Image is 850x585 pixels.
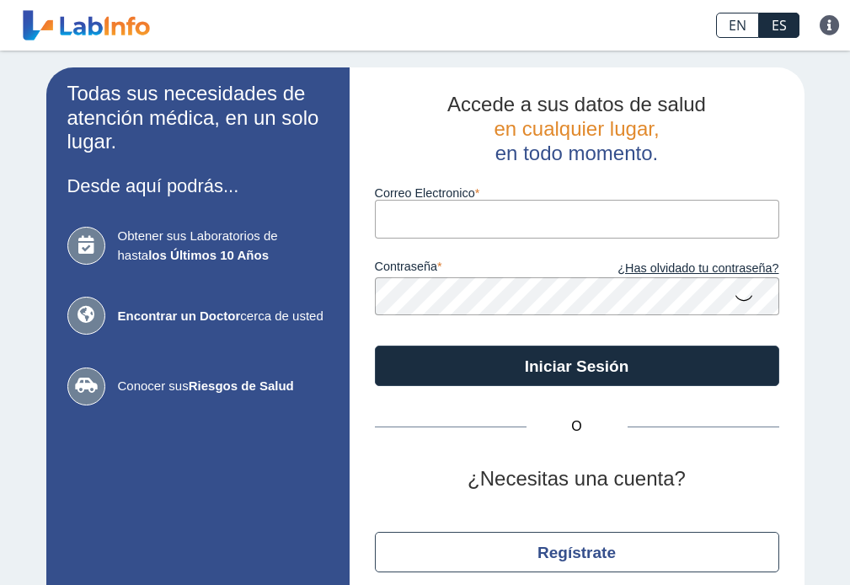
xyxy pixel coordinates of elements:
label: contraseña [375,260,577,278]
a: ES [759,13,799,38]
h3: Desde aquí podrás... [67,175,329,196]
h2: ¿Necesitas una cuenta? [375,467,779,491]
span: en cualquier lugar, [494,117,659,140]
b: Riesgos de Salud [189,378,294,393]
span: Obtener sus Laboratorios de hasta [118,227,329,265]
a: EN [716,13,759,38]
label: Correo Electronico [375,186,779,200]
button: Iniciar Sesión [375,346,779,386]
span: en todo momento. [495,142,658,164]
b: Encontrar un Doctor [118,309,241,323]
span: cerca de usted [118,307,329,326]
span: Conocer sus [118,377,329,396]
b: los Últimos 10 Años [148,248,269,262]
h2: Todas sus necesidades de atención médica, en un solo lugar. [67,82,329,154]
button: Regístrate [375,532,779,572]
span: O [527,416,628,437]
a: ¿Has olvidado tu contraseña? [577,260,779,278]
span: Accede a sus datos de salud [447,93,706,115]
